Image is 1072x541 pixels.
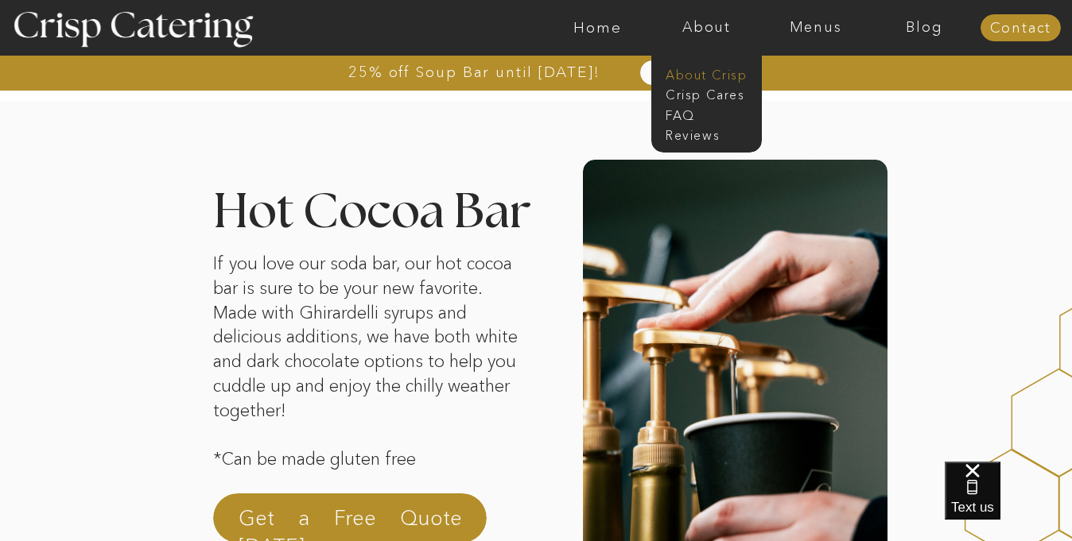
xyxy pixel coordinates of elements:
p: If you love our soda bar, our hot cocoa bar is sure to be your new favorite. Made with Ghirardell... [213,252,522,432]
a: faq [666,106,745,122]
a: Menus [761,20,870,36]
a: About Crisp [666,66,757,81]
iframe: podium webchat widget bubble [945,462,1072,541]
a: Reviews [666,126,745,141]
a: Contact [981,21,1061,37]
h2: Hot Cocoa Bar [213,189,538,285]
a: About [652,20,761,36]
a: Learn More [618,65,781,81]
a: Blog [870,20,979,36]
a: Home [543,20,652,36]
a: Crisp Cares [666,86,757,101]
a: 25% off Soup Bar until [DATE]! [291,64,658,80]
